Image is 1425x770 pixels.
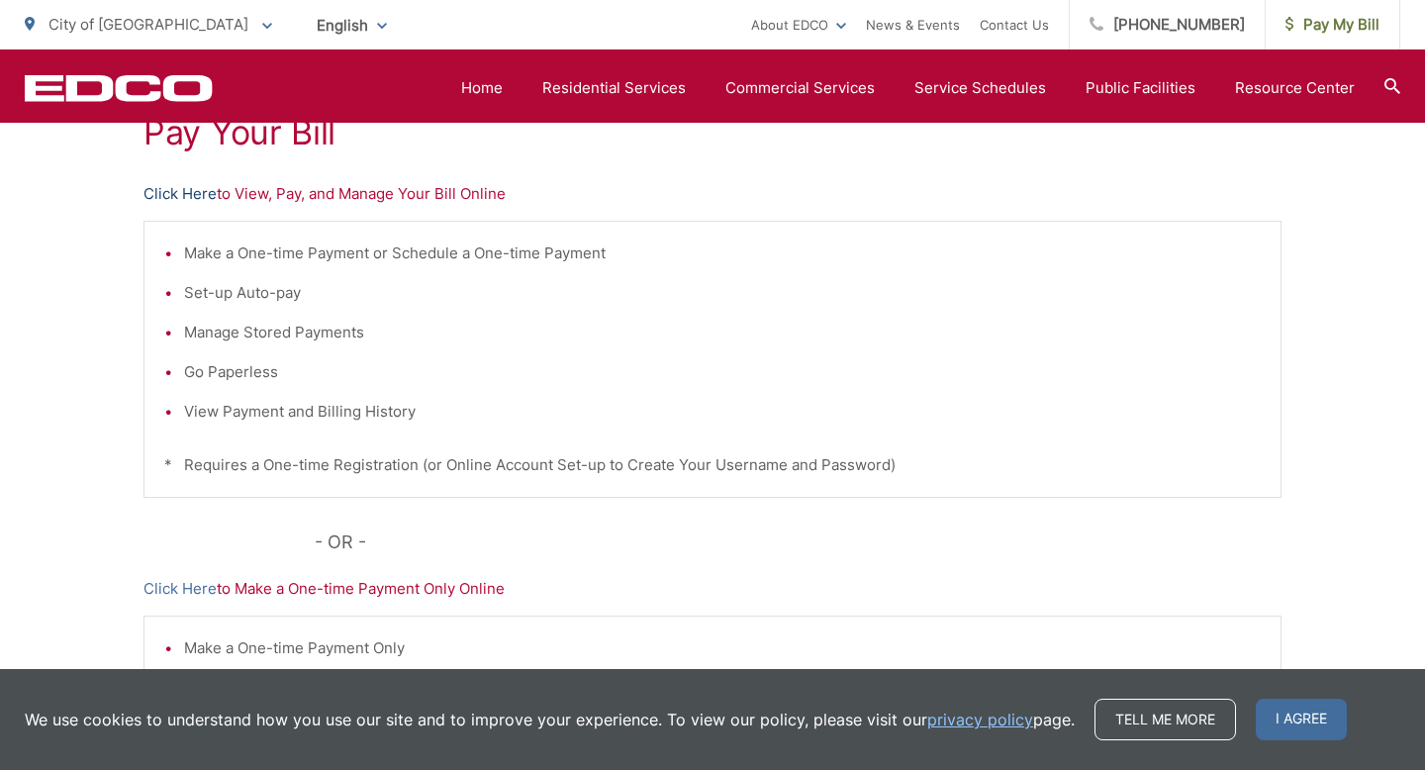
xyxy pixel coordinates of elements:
[461,76,503,100] a: Home
[184,400,1261,424] li: View Payment and Billing History
[143,577,1282,601] p: to Make a One-time Payment Only Online
[725,76,875,100] a: Commercial Services
[751,13,846,37] a: About EDCO
[302,8,402,43] span: English
[184,241,1261,265] li: Make a One-time Payment or Schedule a One-time Payment
[25,74,213,102] a: EDCD logo. Return to the homepage.
[980,13,1049,37] a: Contact Us
[143,577,217,601] a: Click Here
[914,76,1046,100] a: Service Schedules
[1094,699,1236,740] a: Tell me more
[184,281,1261,305] li: Set-up Auto-pay
[542,76,686,100] a: Residential Services
[164,453,1261,477] p: * Requires a One-time Registration (or Online Account Set-up to Create Your Username and Password)
[25,708,1075,731] p: We use cookies to understand how you use our site and to improve your experience. To view our pol...
[1285,13,1379,37] span: Pay My Bill
[1086,76,1195,100] a: Public Facilities
[184,360,1261,384] li: Go Paperless
[143,182,217,206] a: Click Here
[866,13,960,37] a: News & Events
[315,528,1282,557] p: - OR -
[143,113,1282,152] h1: Pay Your Bill
[184,636,1261,660] li: Make a One-time Payment Only
[1256,699,1347,740] span: I agree
[184,321,1261,344] li: Manage Stored Payments
[1235,76,1355,100] a: Resource Center
[48,15,248,34] span: City of [GEOGRAPHIC_DATA]
[143,182,1282,206] p: to View, Pay, and Manage Your Bill Online
[927,708,1033,731] a: privacy policy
